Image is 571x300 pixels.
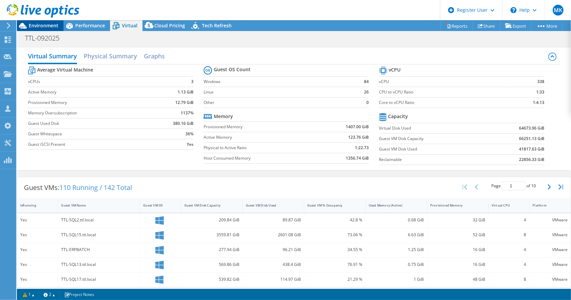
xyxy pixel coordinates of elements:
label: CPU to vCPU Ratio [379,89,507,96]
div: 277.94 GiB [184,246,239,253]
div: 6.63 GiB [369,231,424,239]
div: 32 GiB [430,216,485,224]
a: Export [500,21,531,31]
div: Guest VM % Occupancy [307,203,354,208]
b: 380.16 GiB [173,120,193,127]
b: Guest OS Count [214,66,251,73]
label: vCPUs [28,78,154,85]
a: 2 [39,290,60,299]
div: Provisioned Memory [430,203,477,208]
span: Page of [491,182,536,190]
label: Guest VM Disk Used [379,146,488,153]
div: 569.86 GiB [184,261,239,268]
div: 3559.81 GiB [184,231,239,239]
a: Share [473,21,500,31]
label: Memory Oversubscription [28,110,154,116]
div: 16 GiB [430,261,485,268]
span: Environment [29,22,58,29]
b: 1:4.13 [533,99,544,106]
div: 4 [492,261,526,268]
div: 34.55 % [307,246,362,253]
h2: Virtual Summary [28,49,77,64]
label: Provisioned Memory [28,99,154,106]
span: MK [553,5,564,16]
b: 1407.00 GiB [346,124,369,130]
div: 0.68 GiB [369,216,424,224]
b: 64673.96 GiB [519,125,544,132]
a: More [531,21,563,31]
b: 66251.13 GiB [519,135,544,142]
div: 4 [492,216,526,224]
div: VMware [533,276,568,283]
label: Host Consumed Memory [204,155,317,162]
div: TTL-SQL2.ttl.local [61,216,137,224]
input: jump to page [502,182,525,190]
label: Other [204,99,354,106]
div: 89.87 GiB [246,216,301,224]
div: 96.21 GiB [246,246,301,253]
div: 2601.08 GiB [246,231,301,239]
div: Yes [20,246,55,253]
b: Average Virtual Machine [37,66,93,73]
div: 1 GiB [369,276,424,283]
span: 110 Running / 142 Total [59,183,132,192]
b: vCPU [389,66,401,73]
div: TTL-ERPBATCH [61,246,137,253]
div: 8 [492,276,526,283]
div: Guest VM OS [143,203,170,208]
b: Capacity [388,113,408,120]
div: VMware [533,216,568,224]
svg: \n [511,7,517,13]
b: 26 [364,89,369,96]
div: IsRunning [20,203,47,208]
a: Project Notes [59,290,99,299]
b: 1356.74 GiB [346,155,369,162]
h2: Physical Summary [84,49,137,63]
b: 36% [185,131,193,137]
div: 438.4 GiB [246,261,301,268]
b: 0 [367,99,369,106]
b: 123.76 GiB [348,134,369,141]
b: 1:33 [536,89,544,96]
div: 76.91 % [307,261,362,268]
b: 41817.63 GiB [519,146,544,153]
label: Active Memory [204,134,317,141]
div: Yes [20,231,55,239]
label: Guest iSCSI Present [28,141,154,148]
b: 84 [364,78,369,85]
div: 0.75 GiB [369,261,424,268]
div: TTL-SQL17.ttl.local [61,276,137,283]
div: 16 GiB [430,246,485,253]
div: 21.29 % [307,276,362,283]
div: VMware [533,261,568,268]
b: Memory [214,113,233,120]
label: Provisioned Memory [204,124,317,130]
span: Virtual [122,22,137,29]
label: Active Memory [28,89,154,96]
b: Yes [187,141,193,148]
div: Used Memory (Active) [369,203,416,208]
label: Virtual Disk Used [379,125,488,132]
div: 1.25 GiB [369,246,424,253]
label: Guest Used Disk [28,120,154,127]
div: 4 [492,246,526,253]
label: Linux [204,89,354,96]
div: TTL-SQL13.ttl.local [61,261,137,268]
b: 338 [537,78,544,85]
div: Yes [20,261,55,268]
a: Reports [441,21,473,31]
div: Guest VMs: [17,177,139,198]
span: Tech Refresh [202,22,232,29]
div: VMware [533,231,568,239]
b: 22856.33 GiB [519,156,544,163]
h2: Graphs [144,49,165,63]
b: 12.79 GiB [175,99,193,106]
div: Platform [533,203,560,208]
div: VMware [533,246,568,253]
span: Performance [75,22,105,29]
a: 1 [18,290,39,299]
b: 1:22.73 [355,144,369,151]
div: Guest VM Disk Used [246,203,293,208]
div: Yes [20,216,55,224]
b: 1137% [181,110,193,116]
